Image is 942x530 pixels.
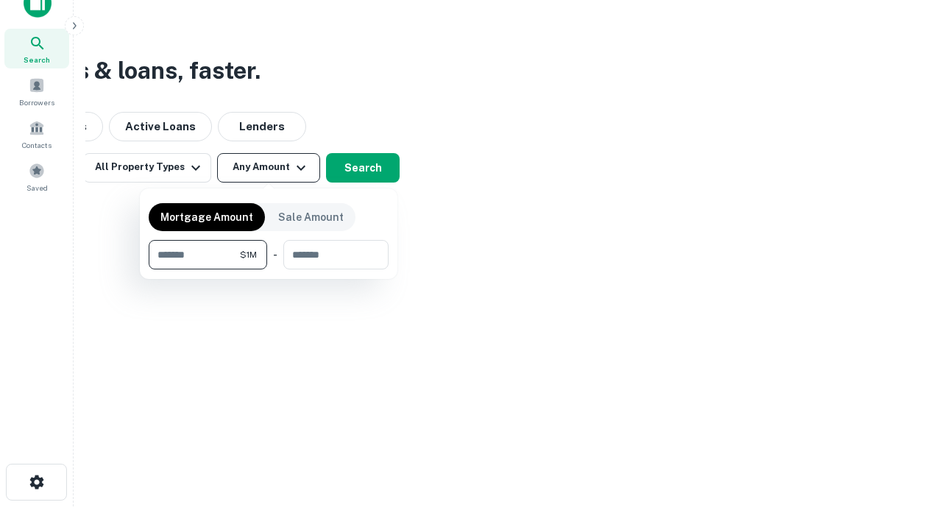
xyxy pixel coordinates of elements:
[160,209,253,225] p: Mortgage Amount
[273,240,277,269] div: -
[868,412,942,483] iframe: Chat Widget
[240,248,257,261] span: $1M
[278,209,344,225] p: Sale Amount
